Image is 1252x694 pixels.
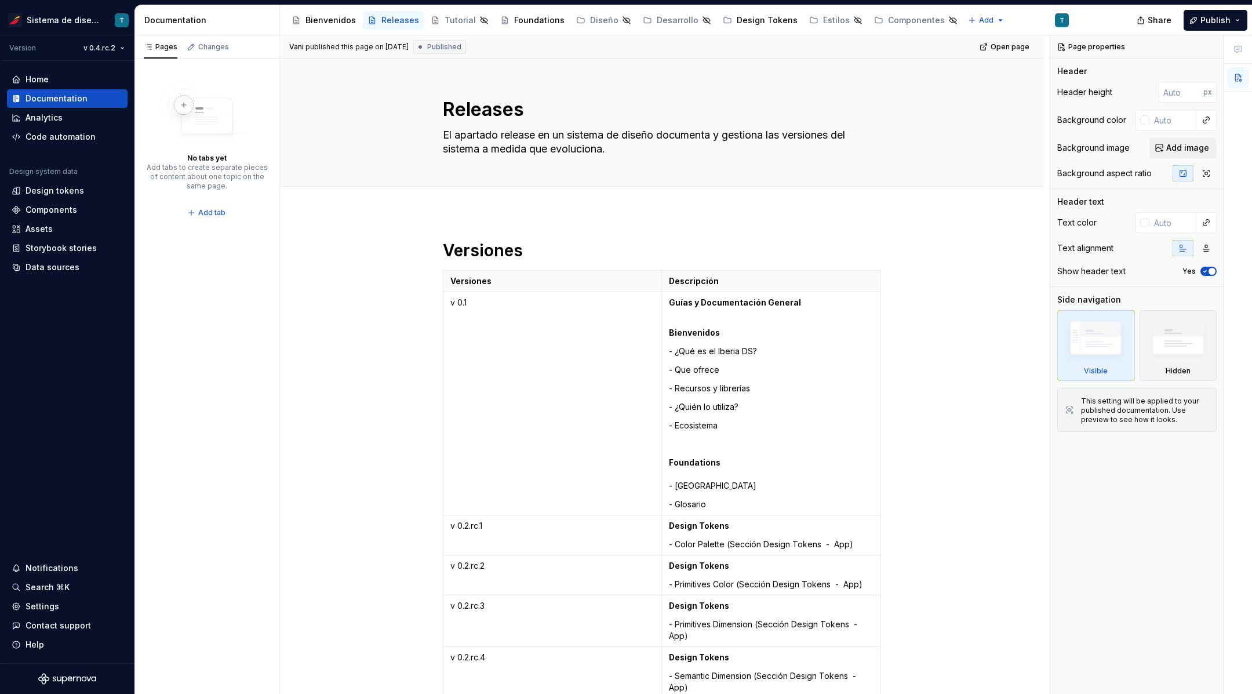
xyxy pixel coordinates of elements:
div: Home [26,74,49,85]
p: - [GEOGRAPHIC_DATA] [669,457,874,492]
a: Foundations [496,11,569,30]
div: Header text [1057,196,1104,208]
p: Descripción [669,275,874,287]
div: Background color [1057,114,1126,126]
span: Share [1148,14,1171,26]
button: Search ⌘K [7,578,128,597]
input: Auto [1149,212,1196,233]
button: Add [965,12,1008,28]
span: Add image [1166,142,1209,154]
div: Design system data [9,167,78,176]
button: Help [7,635,128,654]
p: - ¿Quién lo utiliza? [669,401,874,413]
button: Contact support [7,616,128,635]
a: Data sources [7,258,128,277]
strong: Bienvenidos [669,328,720,337]
div: T [119,16,124,25]
div: Visible [1084,366,1108,376]
div: Text alignment [1057,242,1113,254]
div: T [1060,16,1064,25]
button: Sistema de diseño IberiaT [2,8,132,32]
div: Hidden [1166,366,1191,376]
span: Open page [991,42,1029,52]
div: Data sources [26,261,79,273]
img: 55604660-494d-44a9-beb2-692398e9940a.png [8,13,22,27]
div: Header height [1057,86,1112,98]
a: Bienvenidos [287,11,361,30]
a: Documentation [7,89,128,108]
div: No tabs yet [187,154,227,163]
a: Diseño [572,11,636,30]
div: Analytics [26,112,63,123]
div: Tutorial [445,14,476,26]
div: Documentation [26,93,88,104]
strong: Design Tokens [669,561,729,571]
p: - Recursos y librerías [669,383,874,394]
p: - Que ofrece [669,364,874,376]
strong: Design Tokens [669,601,729,611]
a: Tutorial [426,11,493,30]
span: Published [427,42,461,52]
div: Version [9,43,36,53]
div: Design tokens [26,185,84,197]
p: - Color Palette (Sección Design Tokens - App) [669,539,874,550]
div: Pages [144,42,177,52]
div: Show header text [1057,266,1126,277]
div: Background aspect ratio [1057,168,1152,179]
a: Componentes [869,11,962,30]
a: Components [7,201,128,219]
div: Componentes [888,14,945,26]
span: v 0.4.rc.2 [83,43,115,53]
button: v 0.4.rc.2 [78,40,130,56]
div: Bienvenidos [305,14,356,26]
a: Design tokens [7,181,128,200]
div: Releases [381,14,419,26]
div: Diseño [590,14,618,26]
div: Help [26,639,44,651]
label: Yes [1182,267,1196,276]
p: v 0.2.rc.4 [450,652,654,663]
textarea: Releases [441,96,879,123]
a: Design Tokens [718,11,802,30]
p: v 0.1 [450,297,654,308]
a: Code automation [7,128,128,146]
div: Components [26,204,77,216]
svg: Supernova Logo [38,673,96,685]
div: This setting will be applied to your published documentation. Use preview to see how it looks. [1081,397,1209,424]
div: Foundations [514,14,565,26]
div: Desarrollo [657,14,698,26]
p: - Semantic Dimension (Sección Design Tokens - App) [669,670,874,693]
strong: Design Tokens [669,652,729,662]
span: Vani [289,42,304,52]
div: Notifications [26,562,78,574]
p: Versiones [450,275,654,287]
div: Settings [26,601,59,612]
div: Hidden [1140,310,1217,381]
div: Text color [1057,217,1097,228]
div: Documentation [144,14,275,26]
p: v 0.2.rc.2 [450,560,654,572]
button: Add tab [184,205,231,221]
div: Add tabs to create separate pieces of content about one topic on the same page. [146,163,268,191]
a: Open page [976,39,1035,55]
div: Code automation [26,131,96,143]
div: Background image [1057,142,1130,154]
div: Storybook stories [26,242,97,254]
div: Page tree [287,9,962,32]
p: px [1203,88,1212,97]
p: - Primitives Dimension (Sección Design Tokens - App) [669,619,874,642]
button: Add image [1149,137,1217,158]
a: Settings [7,597,128,616]
a: Desarrollo [638,11,716,30]
p: v 0.2.rc.1 [450,520,654,532]
strong: Guías y Documentación General [669,297,801,307]
span: Publish [1200,14,1231,26]
div: Sistema de diseño Iberia [27,14,101,26]
div: Contact support [26,620,91,631]
span: Add [979,16,993,25]
input: Auto [1149,110,1196,130]
strong: Foundations [669,457,720,467]
a: Storybook stories [7,239,128,257]
span: Add tab [198,208,225,217]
